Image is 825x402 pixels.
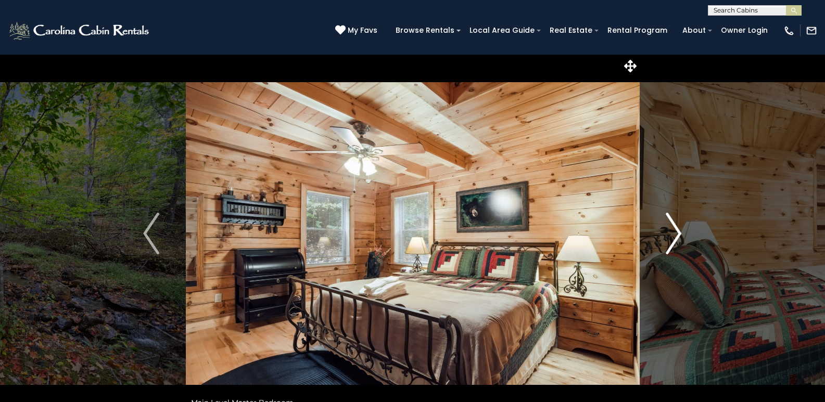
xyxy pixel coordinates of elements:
img: arrow [666,213,681,254]
a: Local Area Guide [464,22,540,38]
img: White-1-2.png [8,20,152,41]
span: My Favs [348,25,377,36]
a: About [677,22,711,38]
a: Owner Login [716,22,773,38]
a: My Favs [335,25,380,36]
img: phone-regular-white.png [783,25,795,36]
img: mail-regular-white.png [806,25,817,36]
img: arrow [143,213,159,254]
a: Real Estate [544,22,598,38]
a: Browse Rentals [390,22,460,38]
a: Rental Program [602,22,672,38]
